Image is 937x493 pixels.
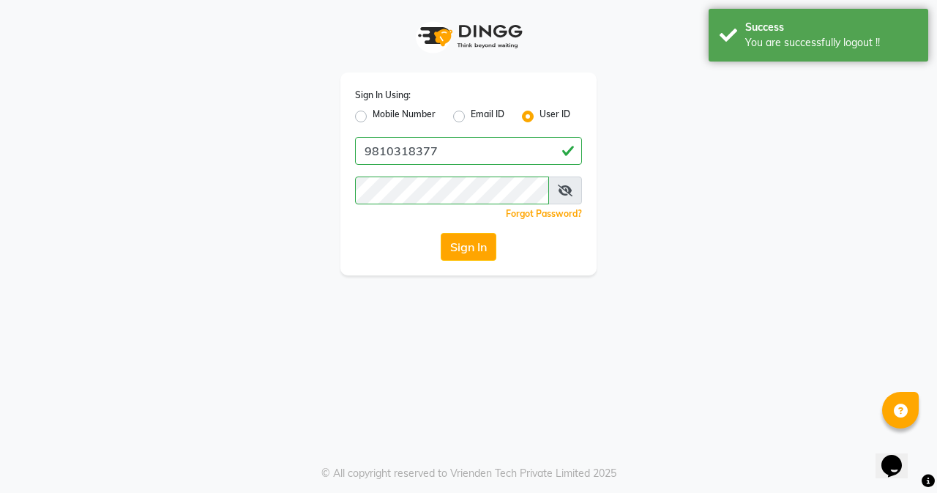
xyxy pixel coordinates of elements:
[540,108,570,125] label: User ID
[876,434,922,478] iframe: chat widget
[355,177,549,204] input: Username
[506,208,582,219] a: Forgot Password?
[745,20,917,35] div: Success
[745,35,917,51] div: You are successfully logout !!
[373,108,436,125] label: Mobile Number
[471,108,504,125] label: Email ID
[355,137,582,165] input: Username
[410,15,527,58] img: logo1.svg
[441,233,496,261] button: Sign In
[355,89,411,102] label: Sign In Using:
